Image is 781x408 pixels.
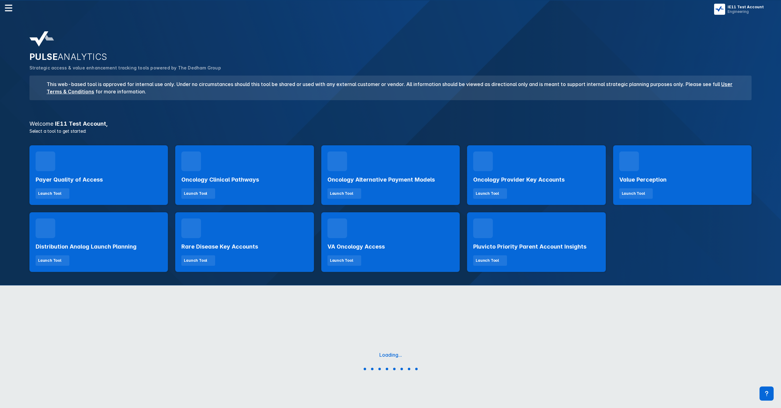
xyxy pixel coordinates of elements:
h2: Oncology Alternative Payment Models [327,176,435,183]
button: Launch Tool [36,255,69,266]
span: Welcome [29,120,53,127]
div: Launch Tool [330,191,353,196]
button: Launch Tool [181,188,215,199]
h2: Value Perception [619,176,667,183]
p: Strategic access & value enhancement tracking tools powered by The Dedham Group [29,65,752,71]
div: Launch Tool [184,258,207,263]
h2: VA Oncology Access [327,243,385,250]
div: Launch Tool [184,191,207,196]
h2: Distribution Analog Launch Planning [36,243,137,250]
a: Oncology Alternative Payment ModelsLaunch Tool [321,145,460,205]
button: Launch Tool [181,255,215,266]
img: pulse-analytics-logo [29,31,54,47]
a: Rare Disease Key AccountsLaunch Tool [175,212,314,272]
button: Launch Tool [619,188,653,199]
button: Launch Tool [327,255,361,266]
h2: Oncology Clinical Pathways [181,176,259,183]
h2: Pluvicto Priority Parent Account Insights [473,243,586,250]
div: Contact Support [760,386,774,401]
div: IE11 Test Account [728,5,764,9]
h2: Oncology Provider Key Accounts [473,176,565,183]
h2: Rare Disease Key Accounts [181,243,258,250]
a: Value PerceptionLaunch Tool [613,145,752,205]
div: Launch Tool [330,258,353,263]
h2: Payer Quality of Access [36,176,103,183]
div: Loading... [379,352,402,358]
div: Launch Tool [38,258,61,263]
span: ANALYTICS [58,52,107,62]
h3: IE11 Test Account , [26,121,755,127]
img: menu button [715,5,724,14]
div: Launch Tool [38,191,61,196]
img: menu--horizontal.svg [5,4,12,12]
button: Launch Tool [473,188,507,199]
h3: This web-based tool is approved for internal use only. Under no circumstances should this tool be... [43,80,744,95]
button: Launch Tool [327,188,361,199]
div: Launch Tool [476,191,499,196]
button: Launch Tool [36,188,69,199]
a: Oncology Clinical PathwaysLaunch Tool [175,145,314,205]
a: VA Oncology AccessLaunch Tool [321,212,460,272]
a: Distribution Analog Launch PlanningLaunch Tool [29,212,168,272]
h2: PULSE [29,52,752,62]
p: Select a tool to get started: [26,128,755,134]
div: Launch Tool [622,191,645,196]
a: Payer Quality of AccessLaunch Tool [29,145,168,205]
div: Launch Tool [476,258,499,263]
a: Oncology Provider Key AccountsLaunch Tool [467,145,605,205]
button: Launch Tool [473,255,507,266]
a: Pluvicto Priority Parent Account InsightsLaunch Tool [467,212,605,272]
div: Engineering [728,9,764,14]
